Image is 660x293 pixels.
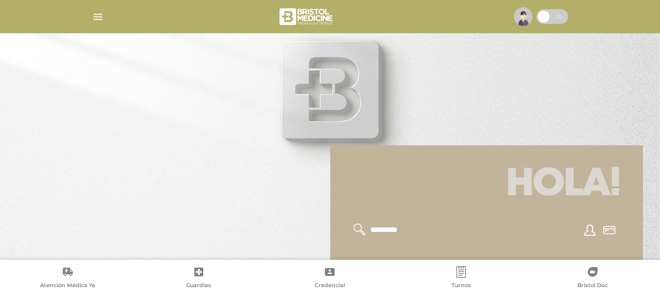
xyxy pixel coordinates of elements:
[527,266,658,291] a: Bristol Doc
[577,282,608,291] span: Bristol Doc
[342,157,631,212] h1: Hola!
[40,282,95,291] span: Atención Médica Ya
[133,266,265,291] a: Guardias
[451,282,471,291] span: Turnos
[92,11,104,23] img: Cober_menu-lines-white.svg
[514,7,532,26] img: profile-placeholder.svg
[2,266,133,291] a: Atención Médica Ya
[264,266,396,291] a: Credencial
[315,282,345,291] span: Credencial
[278,5,336,28] img: bristol-medicine-blanco.png
[396,266,527,291] a: Turnos
[186,282,211,291] span: Guardias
